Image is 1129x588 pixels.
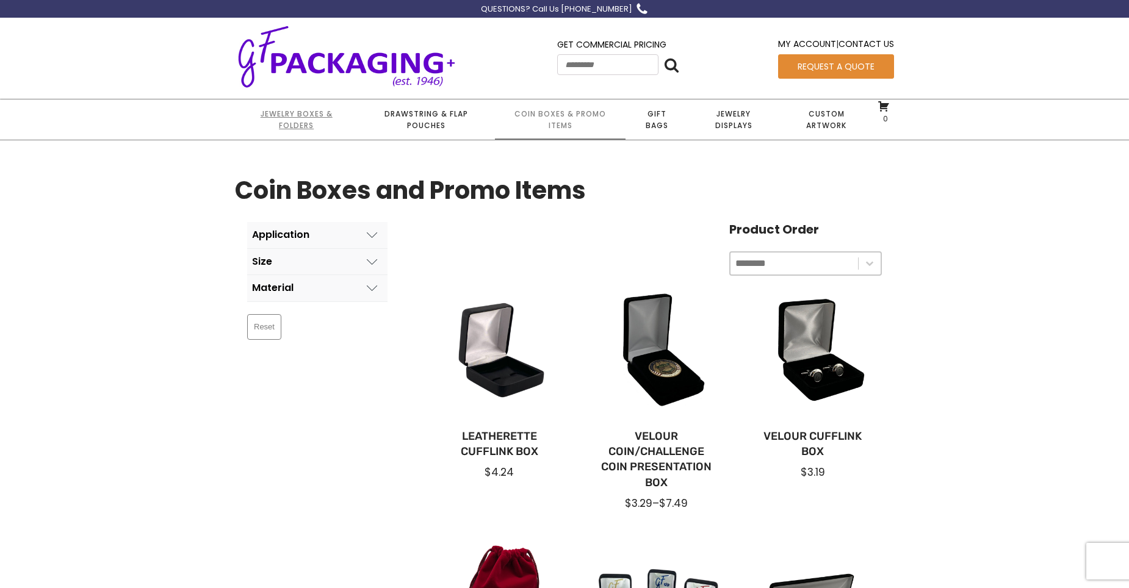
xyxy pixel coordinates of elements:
div: $4.24 [441,465,558,479]
a: Jewelry Boxes & Folders [235,99,358,140]
a: Velour Coin/Challenge Coin Presentation Box [597,429,715,490]
div: QUESTIONS? Call Us [PHONE_NUMBER] [481,3,632,16]
a: My Account [778,38,836,50]
h4: Product Order [729,222,882,237]
div: – [597,496,715,511]
a: Contact Us [839,38,894,50]
div: | [778,37,894,54]
a: Gift Bags [626,99,688,140]
button: Size [247,249,388,275]
a: Leatherette Cufflink Box [441,429,558,459]
a: Coin Boxes & Promo Items [495,99,626,140]
button: Reset [247,314,281,340]
a: Get Commercial Pricing [557,38,666,51]
a: Jewelry Displays [688,99,779,140]
span: $3.29 [625,496,652,511]
a: Request a Quote [778,54,894,79]
span: $7.49 [659,496,688,511]
div: Material [252,282,294,293]
a: Drawstring & Flap Pouches [358,99,494,140]
button: Material [247,275,388,301]
img: GF Packaging + - Established 1946 [235,23,458,90]
h1: Coin Boxes and Promo Items [235,171,586,210]
a: Velour Cufflink Box [754,429,871,459]
div: Application [252,229,309,240]
button: Toggle List [859,253,881,274]
button: Application [247,222,388,248]
span: 0 [880,113,888,124]
div: Size [252,256,272,267]
a: Custom Artwork [779,99,873,140]
div: $3.19 [754,465,871,479]
a: 0 [878,100,890,123]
